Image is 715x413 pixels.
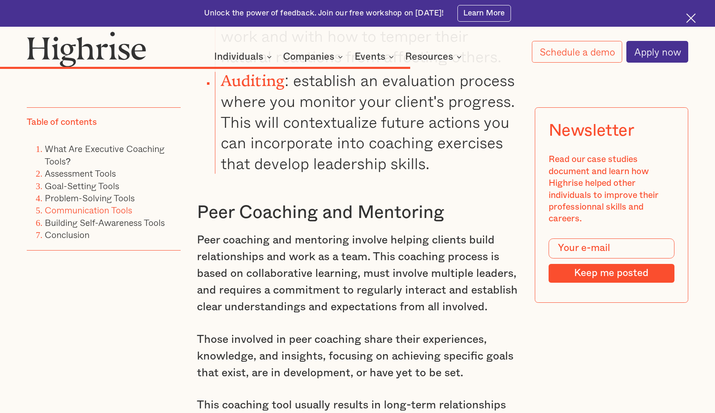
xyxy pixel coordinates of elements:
a: Problem-Solving Tools [45,191,135,205]
img: Cross icon [686,13,696,23]
a: Goal-Setting Tools [45,178,119,192]
p: Peer coaching and mentoring involve helping clients build relationships and work as a team. This ... [197,232,518,315]
p: Those involved in peer coaching share their experiences, knowledge, and insights, focusing on ach... [197,331,518,381]
div: Events [355,52,386,62]
input: Keep me posted [549,264,674,283]
a: Learn More [457,5,511,22]
a: Apply now [626,41,688,63]
div: Unlock the power of feedback. Join our free workshop on [DATE]! [204,8,444,18]
div: Table of contents [27,117,97,128]
input: Your e-mail [549,238,674,258]
div: Companies [283,52,345,62]
div: Individuals [214,52,274,62]
a: Assessment Tools [45,166,116,180]
h3: Peer Coaching and Mentoring [197,202,518,224]
a: Conclusion [45,228,89,241]
div: Individuals [214,52,263,62]
a: What Are Executive Coaching Tools? [45,142,164,167]
img: Highrise logo [27,31,146,67]
div: Read our case studies document and learn how Highrise helped other individuals to improve their p... [549,154,674,225]
li: : establish an evaluation process where you monitor your client's progress. This will contextuali... [215,67,518,174]
div: Companies [283,52,335,62]
a: Building Self-Awareness Tools [45,215,165,229]
div: Resources [405,52,453,62]
form: Modal Form [549,238,674,283]
a: Communication Tools [45,203,132,217]
div: Events [355,52,396,62]
div: Newsletter [549,121,634,140]
div: Resources [405,52,464,62]
strong: Auditing [221,72,284,82]
a: Schedule a demo [532,41,622,63]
